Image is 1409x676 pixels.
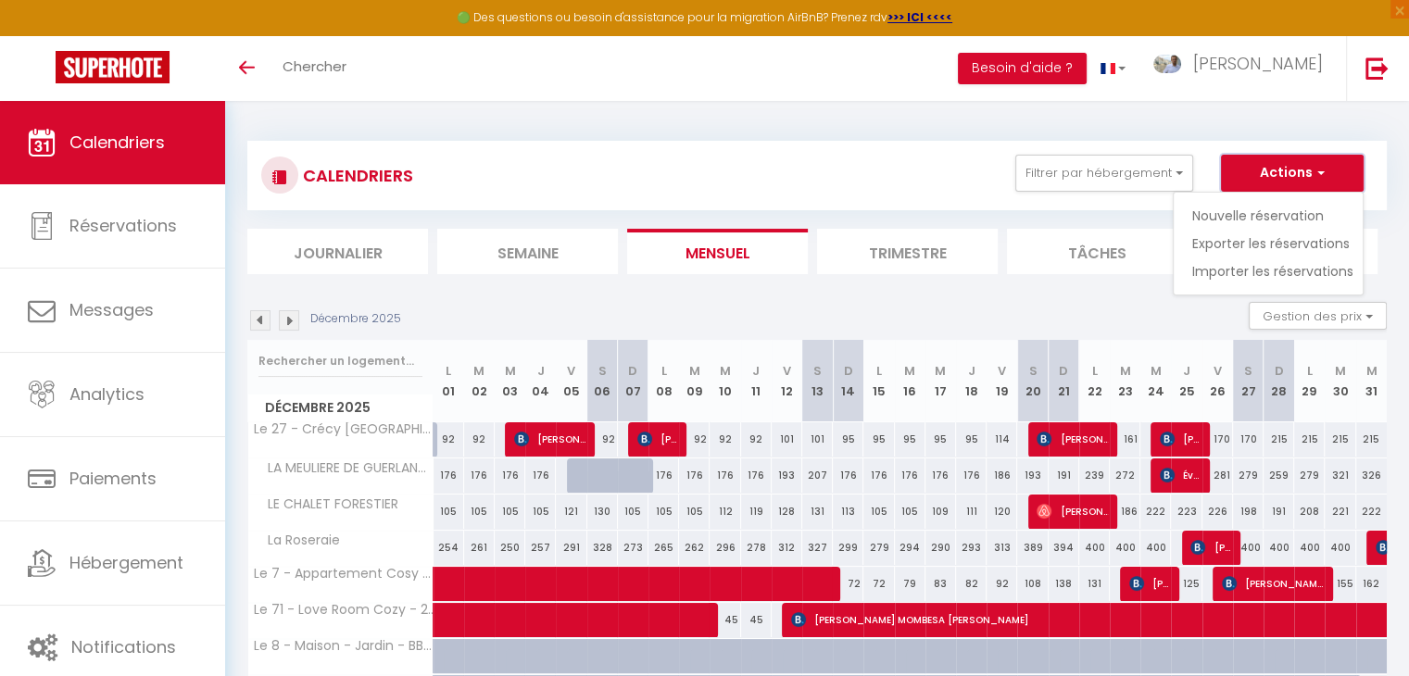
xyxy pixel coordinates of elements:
[1110,422,1140,457] div: 161
[895,340,925,422] th: 16
[464,422,495,457] div: 92
[1153,55,1181,73] img: ...
[1325,340,1355,422] th: 30
[1017,340,1048,422] th: 20
[1079,458,1110,493] div: 239
[283,56,346,76] span: Chercher
[1233,422,1264,457] div: 170
[434,531,464,565] div: 254
[1129,566,1170,601] span: [PERSON_NAME]
[525,340,556,422] th: 04
[1079,531,1110,565] div: 400
[627,229,808,274] li: Mensuel
[863,422,894,457] div: 95
[618,531,648,565] div: 273
[887,9,952,25] a: >>> ICI <<<<
[1356,340,1387,422] th: 31
[628,362,637,380] abbr: D
[772,340,802,422] th: 12
[71,635,176,658] span: Notifications
[637,421,678,457] span: [PERSON_NAME]
[956,422,987,457] div: 95
[679,494,710,529] div: 105
[904,362,915,380] abbr: M
[248,394,433,421] span: Décembre 2025
[925,494,956,529] div: 109
[464,340,495,422] th: 02
[833,494,863,529] div: 113
[1192,202,1353,230] a: Nouvelle réservation
[895,494,925,529] div: 105
[813,362,822,380] abbr: S
[1190,530,1231,565] span: [PERSON_NAME]
[1110,458,1140,493] div: 272
[1233,494,1264,529] div: 198
[1325,422,1355,457] div: 215
[863,494,894,529] div: 105
[251,531,345,551] span: La Roseraie
[247,229,428,274] li: Journalier
[741,340,772,422] th: 11
[1183,362,1190,380] abbr: J
[1214,362,1222,380] abbr: V
[1202,458,1233,493] div: 281
[956,494,987,529] div: 111
[925,531,956,565] div: 290
[1356,567,1387,601] div: 162
[844,362,853,380] abbr: D
[1264,494,1294,529] div: 191
[56,51,170,83] img: Super Booking
[1160,421,1201,457] span: [PERSON_NAME]
[987,340,1017,422] th: 19
[772,531,802,565] div: 312
[251,458,436,479] span: LA MEULIERE DE GUERLANDE
[567,362,575,380] abbr: V
[556,494,586,529] div: 121
[679,531,710,565] div: 262
[473,362,484,380] abbr: M
[437,229,618,274] li: Semaine
[69,214,177,237] span: Réservations
[251,422,436,436] span: Le 27 - Crécy [GEOGRAPHIC_DATA]
[956,458,987,493] div: 176
[1171,567,1201,601] div: 125
[587,531,618,565] div: 328
[935,362,946,380] abbr: M
[69,298,154,321] span: Messages
[1202,422,1233,457] div: 170
[464,458,495,493] div: 176
[1140,531,1171,565] div: 400
[741,422,772,457] div: 92
[1294,340,1325,422] th: 29
[1221,155,1364,192] button: Actions
[863,458,894,493] div: 176
[648,458,679,493] div: 176
[495,531,525,565] div: 250
[1356,422,1387,457] div: 215
[987,458,1017,493] div: 186
[741,531,772,565] div: 278
[1325,458,1355,493] div: 321
[783,362,791,380] abbr: V
[1160,457,1201,493] span: Évé la Duchesse
[1294,494,1325,529] div: 208
[863,340,894,422] th: 15
[1325,567,1355,601] div: 155
[710,531,740,565] div: 296
[1366,362,1378,380] abbr: M
[556,531,586,565] div: 291
[505,362,516,380] abbr: M
[679,340,710,422] th: 09
[495,494,525,529] div: 105
[618,494,648,529] div: 105
[710,422,740,457] div: 92
[1192,257,1353,285] a: Importer les réservations
[1275,362,1284,380] abbr: D
[1079,340,1110,422] th: 22
[1017,458,1048,493] div: 193
[251,494,403,515] span: LE CHALET FORESTIER
[1264,340,1294,422] th: 28
[69,382,145,406] span: Analytics
[495,340,525,422] th: 03
[525,494,556,529] div: 105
